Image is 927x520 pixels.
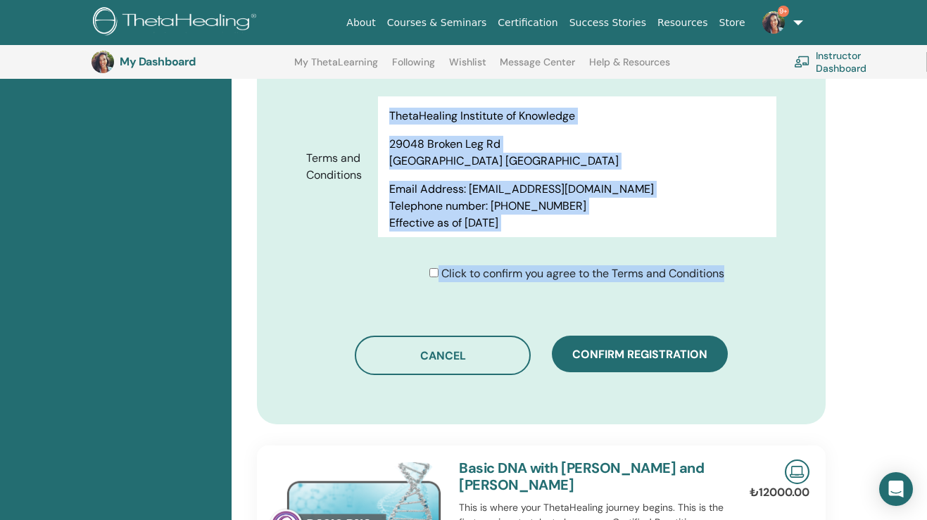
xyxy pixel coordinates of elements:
[589,56,670,79] a: Help & Resources
[459,459,704,494] a: Basic DNA with [PERSON_NAME] and [PERSON_NAME]
[355,336,531,375] button: Cancel
[294,56,378,79] a: My ThetaLearning
[449,56,486,79] a: Wishlist
[500,56,575,79] a: Message Center
[389,215,765,232] p: Effective as of [DATE]
[652,10,714,36] a: Resources
[794,56,810,68] img: chalkboard-teacher.svg
[92,51,114,73] img: default.jpg
[572,347,707,362] span: Confirm registration
[392,56,435,79] a: Following
[750,484,809,501] p: ₺12000.00
[714,10,751,36] a: Store
[564,10,652,36] a: Success Stories
[552,336,728,372] button: Confirm registration
[441,266,724,281] span: Click to confirm you agree to the Terms and Conditions
[762,11,785,34] img: default.jpg
[120,55,260,68] h3: My Dashboard
[778,6,789,17] span: 9+
[879,472,913,506] div: Open Intercom Messenger
[296,145,377,189] label: Terms and Conditions
[389,198,765,215] p: Telephone number: [PHONE_NUMBER]
[381,10,493,36] a: Courses & Seminars
[794,46,909,77] a: Instructor Dashboard
[93,7,261,39] img: logo.png
[389,136,765,153] p: 29048 Broken Leg Rd
[341,10,381,36] a: About
[389,108,765,125] p: ThetaHealing Institute of Knowledge
[420,348,466,363] span: Cancel
[389,181,765,198] p: Email Address: [EMAIL_ADDRESS][DOMAIN_NAME]
[785,459,809,484] img: Live Online Seminar
[492,10,563,36] a: Certification
[389,153,765,170] p: [GEOGRAPHIC_DATA] [GEOGRAPHIC_DATA]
